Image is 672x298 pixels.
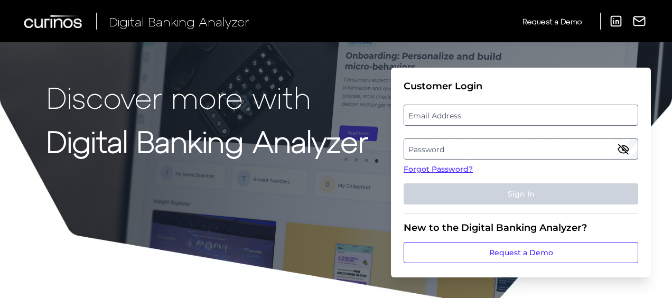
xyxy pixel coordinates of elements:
[522,17,582,26] span: Request a Demo
[522,13,582,30] a: Request a Demo
[404,106,637,125] label: Email Address
[46,123,368,159] strong: Digital Banking Analyzer
[404,80,638,92] div: Customer Login
[109,14,249,29] span: Digital Banking Analyzer
[404,139,637,159] label: Password
[404,164,638,175] a: Forgot Password?
[404,242,638,263] a: Request a Demo
[404,183,638,204] button: Sign In
[46,80,368,114] p: Discover more with
[404,222,638,234] div: New to the Digital Banking Analyzer?
[24,15,83,28] img: Curinos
